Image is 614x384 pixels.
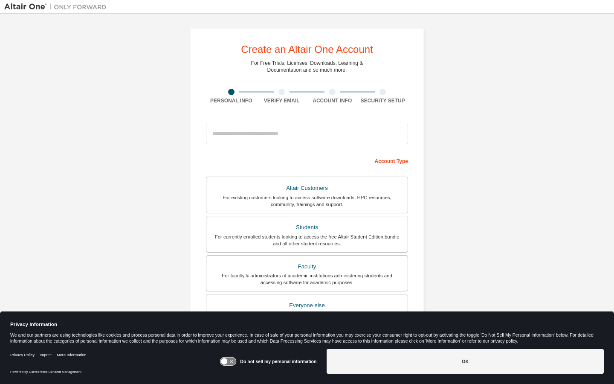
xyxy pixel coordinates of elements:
div: Create an Altair One Account [241,44,373,55]
div: Students [211,221,403,233]
div: Account Type [206,154,408,167]
div: For existing customers looking to access software downloads, HPC resources, community, trainings ... [211,194,403,208]
div: Faculty [211,261,403,273]
div: Security Setup [358,97,408,104]
div: For currently enrolled students looking to access the free Altair Student Edition bundle and all ... [211,233,403,247]
div: For Free Trials, Licenses, Downloads, Learning & Documentation and so much more. [251,60,363,73]
div: Account Info [307,97,358,104]
div: For faculty & administrators of academic institutions administering students and accessing softwa... [211,272,403,286]
div: Altair Customers [211,182,403,194]
div: Everyone else [211,300,403,311]
div: Verify Email [257,97,307,104]
div: Personal Info [206,97,257,104]
img: Altair One [4,3,111,11]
